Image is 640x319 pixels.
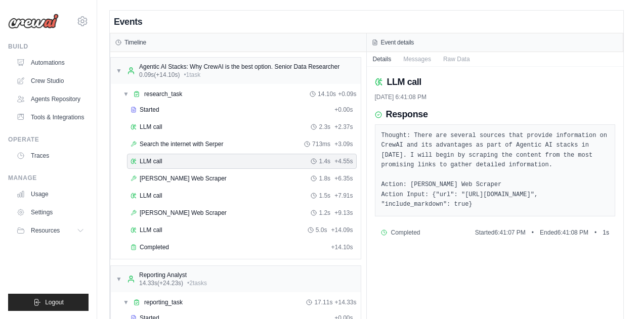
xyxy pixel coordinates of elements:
[8,42,89,51] div: Build
[334,106,353,114] span: + 0.00s
[532,229,534,237] span: •
[334,192,353,200] span: + 7.91s
[319,192,330,200] span: 1.5s
[603,229,609,237] span: 1 s
[397,52,437,66] button: Messages
[140,226,162,234] span: LLM call
[589,270,640,319] iframe: Chat Widget
[187,279,207,287] span: • 2 task s
[184,71,200,79] span: • 1 task
[312,140,330,148] span: 713ms
[12,73,89,89] a: Crew Studio
[391,229,420,237] span: Completed
[334,140,353,148] span: + 3.09s
[12,109,89,125] a: Tools & Integrations
[116,67,122,75] span: ▼
[124,38,146,47] h3: Timeline
[144,90,182,98] span: research_task
[140,123,162,131] span: LLM call
[338,90,356,98] span: + 0.09s
[8,294,89,311] button: Logout
[139,279,183,287] span: 14.33s (+24.23s)
[8,14,59,29] img: Logo
[31,226,60,235] span: Resources
[114,15,142,29] h2: Events
[319,174,330,183] span: 1.8s
[140,209,227,217] span: [PERSON_NAME] Web Scraper
[381,131,609,210] pre: Thought: There are several sources that provide information on CrewAI and its advantages as part ...
[314,298,332,306] span: 17.11s
[144,298,183,306] span: reporting_task
[475,229,526,237] span: Started 6:41:07 PM
[437,52,476,66] button: Raw Data
[375,93,616,101] div: [DATE] 6:41:08 PM
[8,135,89,144] div: Operate
[123,90,129,98] span: ▼
[12,204,89,220] a: Settings
[334,123,353,131] span: + 2.37s
[12,91,89,107] a: Agents Repository
[140,192,162,200] span: LLM call
[594,229,596,237] span: •
[334,174,353,183] span: + 6.35s
[318,90,336,98] span: 14.10s
[319,123,330,131] span: 2.3s
[316,226,327,234] span: 5.0s
[334,209,353,217] span: + 9.13s
[387,75,421,89] h2: LLM call
[319,209,330,217] span: 1.2s
[139,271,207,279] div: Reporting Analyst
[140,174,227,183] span: [PERSON_NAME] Web Scraper
[140,157,162,165] span: LLM call
[381,38,414,47] h3: Event details
[139,63,339,71] div: Agentic AI Stacks: Why CrewAI is the best option. Senior Data Researcher
[334,157,353,165] span: + 4.55s
[139,71,180,79] span: 0.09s (+14.10s)
[123,298,129,306] span: ▼
[386,109,428,120] h3: Response
[12,148,89,164] a: Traces
[334,298,356,306] span: + 14.33s
[140,106,159,114] span: Started
[319,157,330,165] span: 1.4s
[45,298,64,306] span: Logout
[331,243,353,251] span: + 14.10s
[8,174,89,182] div: Manage
[331,226,353,234] span: + 14.09s
[540,229,588,237] span: Ended 6:41:08 PM
[12,186,89,202] a: Usage
[116,275,122,283] span: ▼
[140,243,169,251] span: Completed
[140,140,223,148] span: Search the internet with Serper
[12,55,89,71] a: Automations
[12,222,89,239] button: Resources
[367,52,398,66] button: Details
